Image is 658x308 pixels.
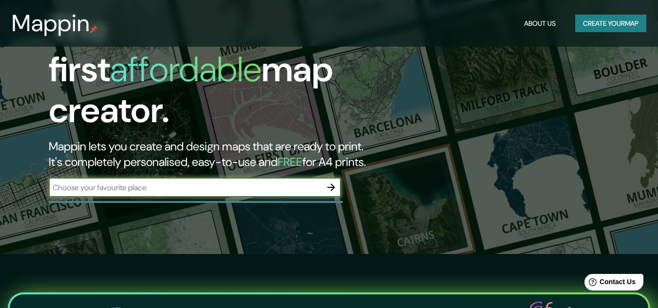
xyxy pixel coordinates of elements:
button: Create yourmap [575,15,646,33]
input: Choose your favourite place [49,182,321,193]
h1: affordable [110,47,262,92]
h3: Mappin [12,10,90,37]
button: About Us [520,15,560,33]
iframe: Help widget launcher [571,270,647,297]
h2: Mappin lets you create and design maps that are ready to print. It's completely personalised, eas... [49,139,378,170]
h1: The first map creator. [49,8,378,139]
h5: FREE [278,154,302,169]
img: mappin-pin [90,25,98,33]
